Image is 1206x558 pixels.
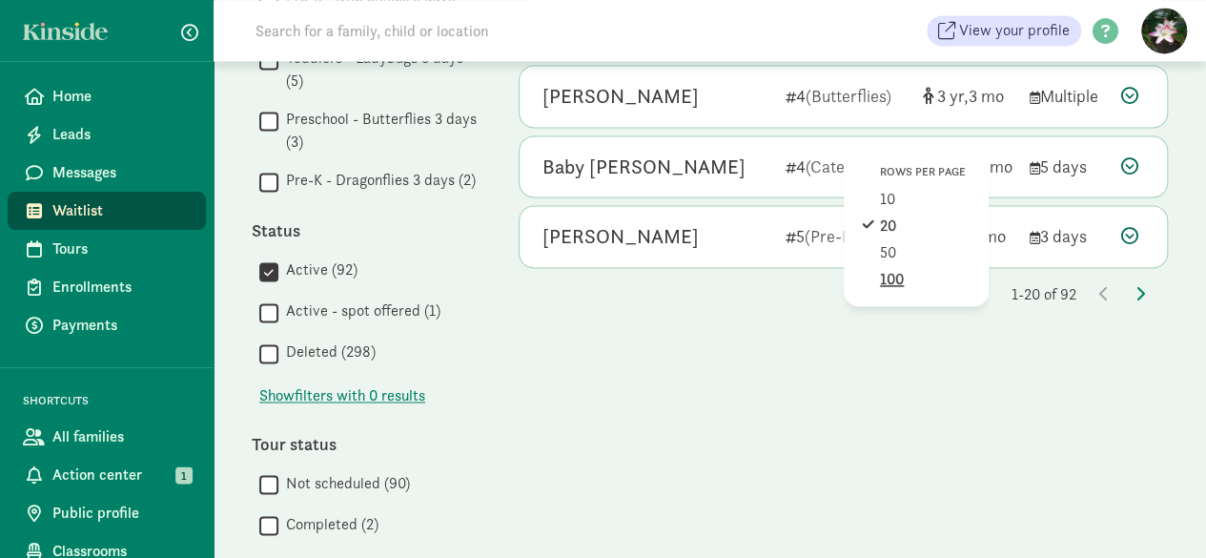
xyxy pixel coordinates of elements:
span: (Pre-K) [805,225,857,247]
div: Baby Garcia [542,152,746,182]
div: Tyler Hines [542,221,699,252]
span: 10 [968,155,1012,177]
span: (Caterpillars) [806,155,900,177]
span: Tours [52,238,191,260]
span: 3 [937,85,969,107]
div: Vedith Lalithmani [542,81,699,112]
label: Not scheduled (90) [278,471,410,494]
div: [object Object] [923,83,1014,109]
span: (Butterflies) [806,85,891,107]
a: Action center 1 [8,456,206,494]
label: Active (92) [278,258,358,281]
a: Payments [8,306,206,344]
div: Multiple [1030,83,1106,109]
iframe: Chat Widget [1111,466,1206,558]
a: Enrollments [8,268,206,306]
div: 100 [880,268,971,291]
label: Active - spot offered (1) [278,300,440,322]
a: Leads [8,115,206,154]
span: All families [52,425,191,448]
div: 4 [786,83,908,109]
span: Enrollments [52,276,191,299]
label: Preschool - Butterflies 3 days (3) [278,108,480,154]
a: All families [8,418,206,456]
div: 4 [786,154,908,179]
label: Deleted (298) [278,341,376,363]
div: 3 days [1030,223,1106,249]
button: Showfilters with 0 results [259,384,425,407]
label: Pre-K - Dragonflies 3 days (2) [278,169,476,192]
span: Leads [52,123,191,146]
span: Home [52,85,191,108]
div: 5 [786,223,908,249]
span: 1 [175,466,193,484]
a: Messages [8,154,206,192]
span: Show filters with 0 results [259,384,425,407]
div: 5 days [1030,154,1106,179]
span: Waitlist [52,199,191,222]
span: Public profile [52,502,191,525]
label: Toddlers - Ladybugs 3 days (5) [278,47,480,93]
div: 20 [880,215,971,238]
label: Completed (2) [278,512,378,535]
div: Rows per page [880,163,966,180]
span: Payments [52,314,191,337]
a: View your profile [927,15,1081,46]
span: View your profile [959,19,1070,42]
a: Public profile [8,494,206,532]
span: 3 [969,85,1004,107]
div: Rows per page 1-20 of 92 [519,283,1168,306]
div: 50 [880,241,971,264]
a: Waitlist [8,192,206,230]
input: Search for a family, child or location [244,11,779,50]
a: Home [8,77,206,115]
span: Action center [52,464,191,486]
a: Tours [8,230,206,268]
div: Tour status [252,430,480,456]
span: Messages [52,161,191,184]
div: Status [252,217,480,243]
div: 10 [880,188,971,211]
